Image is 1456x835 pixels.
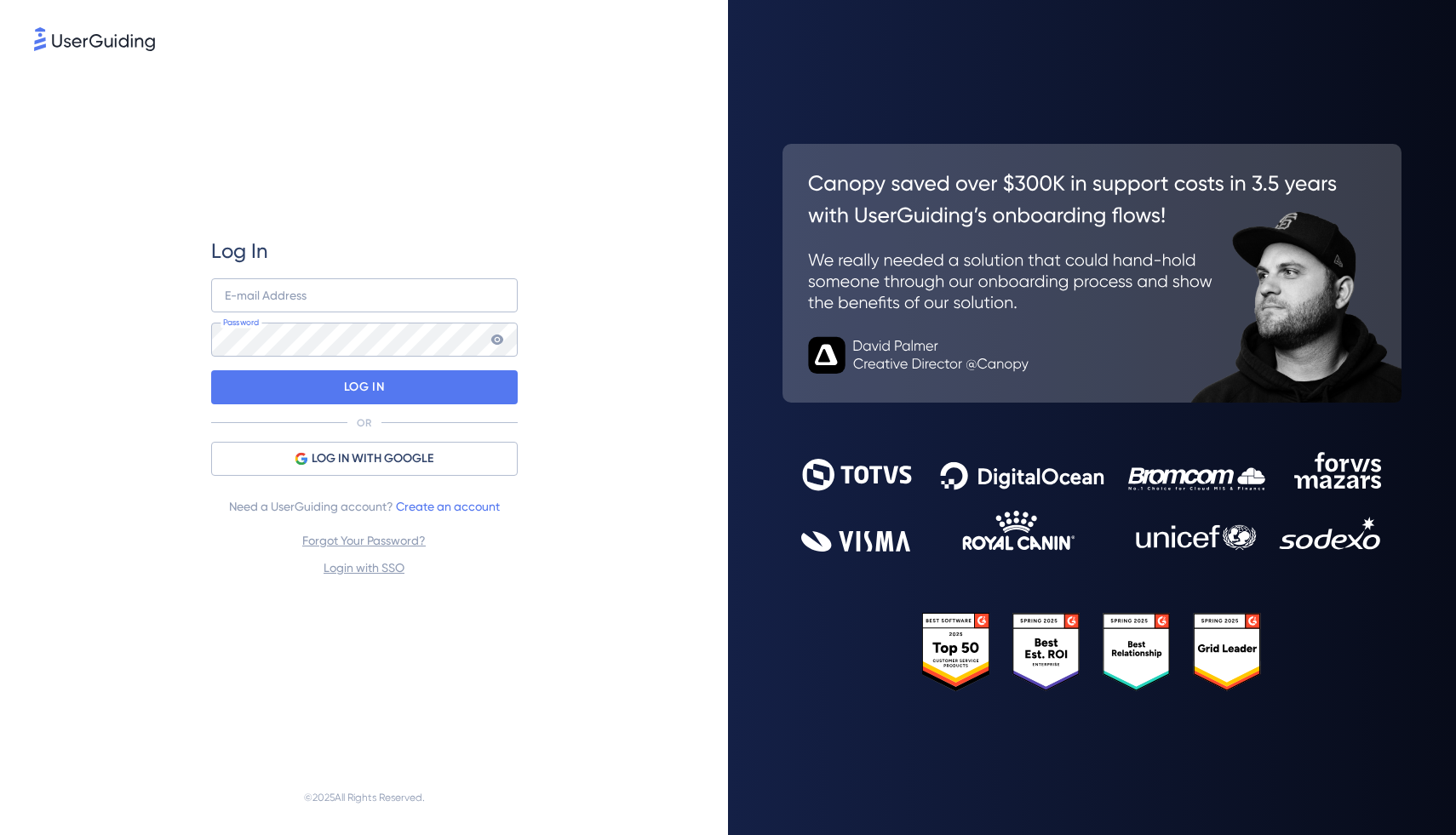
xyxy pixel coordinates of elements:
a: Login with SSO [324,561,404,575]
span: Log In [211,237,268,265]
input: example@company.com [211,278,518,312]
p: LOG IN [344,374,384,401]
img: 26c0aa7c25a843aed4baddd2b5e0fa68.svg [782,144,1402,403]
img: 9302ce2ac39453076f5bc0f2f2ca889b.svg [801,452,1383,551]
img: 8faab4ba6bc7696a72372aa768b0286c.svg [34,27,155,51]
p: OR [357,416,371,430]
span: © 2025 All Rights Reserved. [304,787,425,808]
img: 25303e33045975176eb484905ab012ff.svg [922,613,1263,690]
a: Forgot Your Password? [302,534,426,547]
span: Need a UserGuiding account? [229,496,500,517]
span: LOG IN WITH GOOGLE [312,449,433,469]
a: Create an account [396,500,500,513]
